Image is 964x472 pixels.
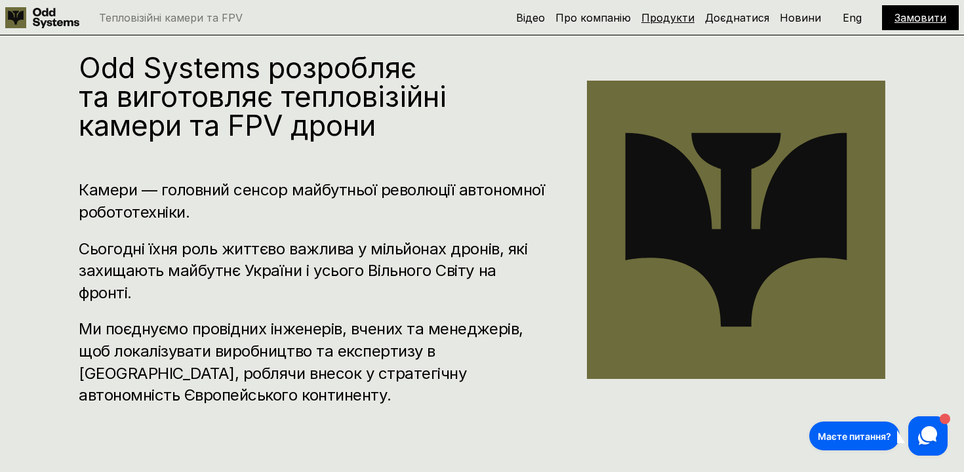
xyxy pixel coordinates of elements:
[516,11,545,24] a: Відео
[79,238,548,304] h3: Сьогодні їхня роль життєво важлива у мільйонах дронів, які захищають майбутнє України і усього Ві...
[641,11,694,24] a: Продукти
[843,12,862,23] p: Eng
[780,11,821,24] a: Новини
[705,11,769,24] a: Доєднатися
[555,11,631,24] a: Про компанію
[806,413,951,459] iframe: HelpCrunch
[79,53,548,140] h1: Odd Systems розробляє та виготовляє тепловізійні камери та FPV дрони
[79,179,548,223] h3: Камери — головний сенсор майбутньої революції автономної робототехніки.
[894,11,946,24] a: Замовити
[79,318,548,406] h3: Ми поєднуємо провідних інженерів, вчених та менеджерів, щоб локалізувати виробництво та експертиз...
[99,12,243,23] p: Тепловізійні камери та FPV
